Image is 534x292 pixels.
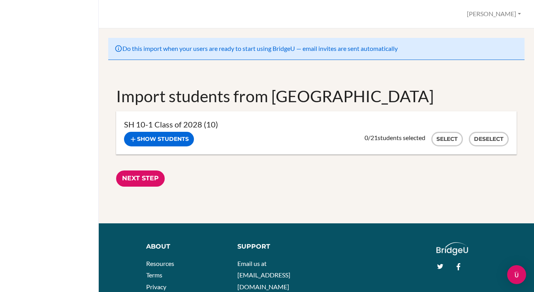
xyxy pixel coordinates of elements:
[370,134,378,141] span: 21
[124,119,509,130] h3: SH 10-1 Class of 2028 (10)
[365,134,368,141] span: 0
[431,132,463,146] button: Select
[146,283,166,290] a: Privacy
[146,260,174,267] a: Resources
[116,85,517,107] h1: Import students from [GEOGRAPHIC_DATA]
[124,132,194,146] button: Show students
[237,260,290,290] a: Email us at [EMAIL_ADDRESS][DOMAIN_NAME]
[116,170,165,187] input: Next Step
[436,242,468,255] img: logo_white@2x-f4f0deed5e89b7ecb1c2cc34c3e3d731f90f0f143d5ea2071677605dd97b5244.png
[146,242,225,251] div: About
[146,271,162,279] a: Terms
[507,265,526,284] div: Open Intercom Messenger
[365,134,425,142] div: / students selected
[463,7,525,21] button: [PERSON_NAME]
[108,38,525,60] div: Do this import when your users are ready to start using BridgeU — email invites are sent automati...
[469,132,509,146] button: Deselect
[237,242,311,251] div: Support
